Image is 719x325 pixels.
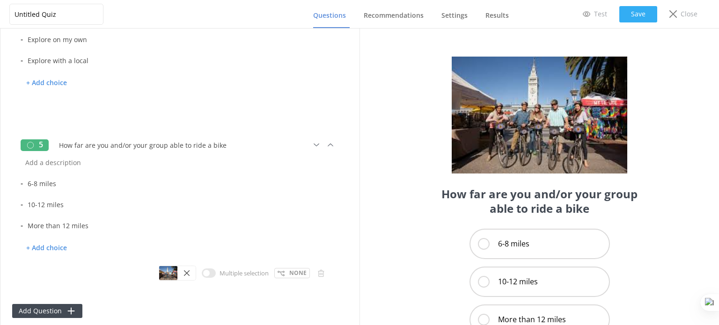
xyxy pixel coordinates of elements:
[21,139,49,151] div: 5
[21,152,339,173] input: Add a description
[21,194,339,215] div: -
[21,240,73,256] p: + Add choice
[21,173,339,194] div: -
[498,276,538,288] p: 10-12 miles
[485,11,509,20] span: Results
[23,50,331,71] input: Choice
[21,75,73,91] p: + Add choice
[498,238,529,250] p: 6-8 miles
[441,11,468,20] span: Settings
[313,11,346,20] span: Questions
[452,57,628,173] img: 853-1758078320.jpeg
[681,9,697,19] p: Close
[23,215,331,236] input: Choice
[220,268,269,278] p: Multiple selection
[21,215,339,236] div: -
[594,9,607,19] p: Test
[619,6,657,22] button: Save
[21,50,339,71] div: -
[289,268,307,277] p: None
[23,194,331,215] input: Choice
[364,11,424,20] span: Recommendations
[576,6,614,22] a: Test
[54,135,279,156] input: Add a title
[437,187,643,216] h1: How far are you and/or your group able to ride a bike
[23,29,331,50] input: Choice
[12,304,82,318] button: Add Question
[21,29,339,50] div: -
[23,173,331,194] input: Choice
